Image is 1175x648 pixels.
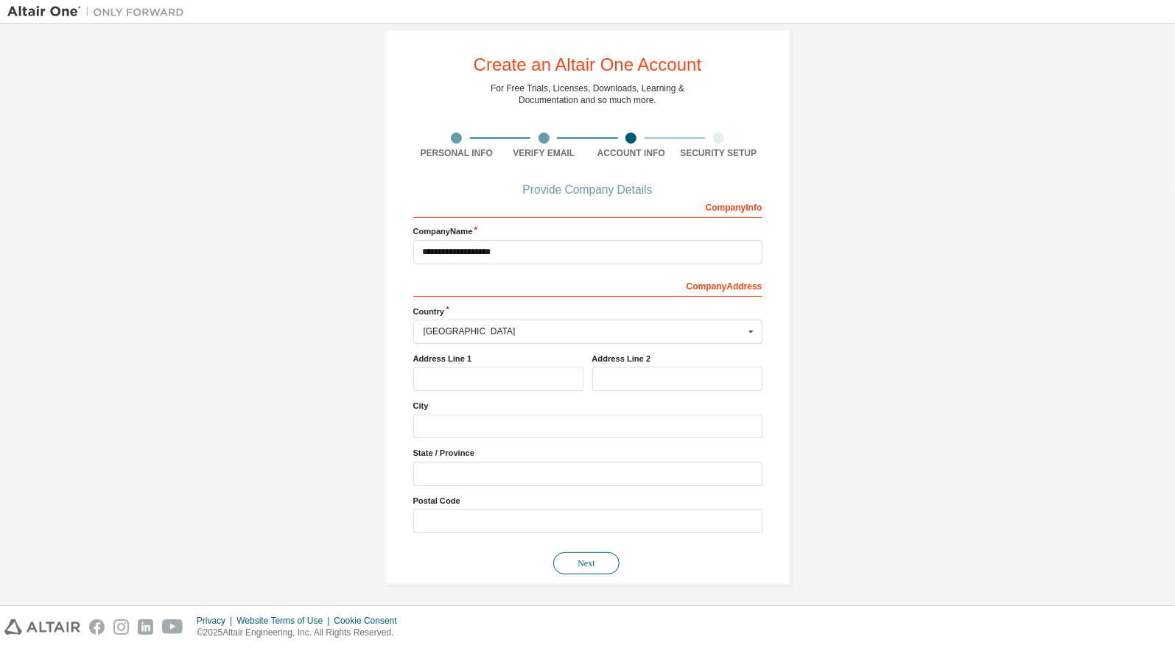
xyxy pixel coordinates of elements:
label: Address Line 2 [592,353,762,364]
p: © 2025 Altair Engineering, Inc. All Rights Reserved. [197,627,406,639]
label: Country [413,306,762,317]
img: Altair One [7,4,192,19]
img: youtube.svg [162,619,183,635]
label: State / Province [413,447,762,459]
label: Postal Code [413,495,762,507]
button: Next [553,552,620,574]
img: altair_logo.svg [4,619,80,635]
img: facebook.svg [89,619,105,635]
label: Address Line 1 [413,353,583,364]
img: instagram.svg [113,619,129,635]
div: Privacy [197,615,236,627]
div: Company Info [413,194,762,218]
div: Account Info [588,147,676,159]
div: Website Terms of Use [236,615,334,627]
div: Provide Company Details [413,186,762,194]
label: Company Name [413,225,762,237]
label: City [413,400,762,412]
div: Company Address [413,273,762,297]
div: For Free Trials, Licenses, Downloads, Learning & Documentation and so much more. [491,82,684,106]
div: Security Setup [675,147,762,159]
div: Cookie Consent [334,615,405,627]
div: Create an Altair One Account [474,56,702,74]
div: [GEOGRAPHIC_DATA] [424,327,744,336]
div: Verify Email [500,147,588,159]
img: linkedin.svg [138,619,153,635]
div: Personal Info [413,147,501,159]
